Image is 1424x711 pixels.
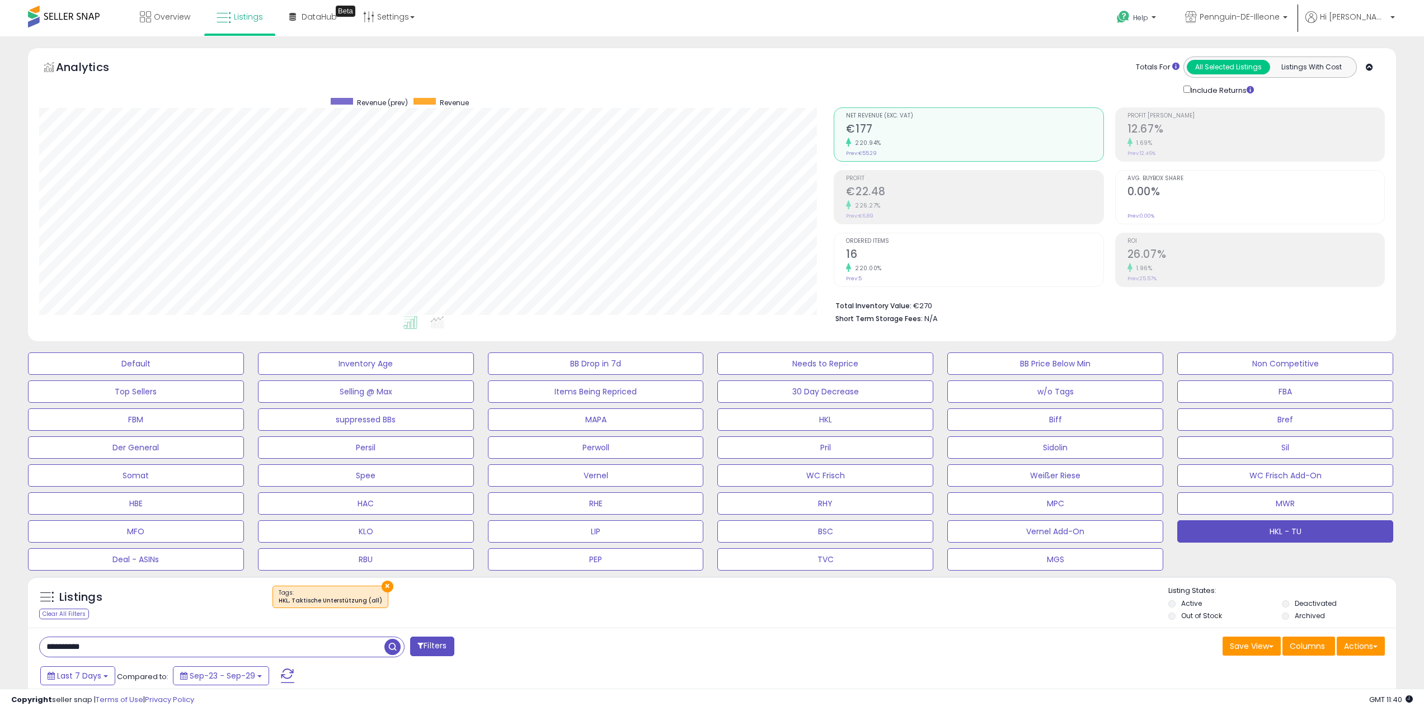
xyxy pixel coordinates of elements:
h2: 12.67% [1127,123,1384,138]
label: Out of Stock [1181,611,1222,620]
button: Deal - ASINs [28,548,244,571]
span: Overview [154,11,190,22]
span: 2025-10-7 11:40 GMT [1369,694,1413,705]
span: Hi [PERSON_NAME] [1320,11,1387,22]
h2: 16 [846,248,1103,263]
span: Avg. Buybox Share [1127,176,1384,182]
small: Prev: 12.46% [1127,150,1155,157]
button: RHY [717,492,933,515]
span: Tags : [279,588,382,605]
span: Columns [1290,641,1325,652]
button: PEP [488,548,704,571]
button: Der General [28,436,244,459]
button: Vernel Add-On [947,520,1163,543]
button: BB Price Below Min [947,352,1163,375]
span: DataHub [302,11,337,22]
span: Revenue (prev) [357,98,408,107]
button: Spee [258,464,474,487]
small: 220.00% [851,264,882,272]
div: Clear All Filters [39,609,89,619]
a: Privacy Policy [145,694,194,705]
span: N/A [924,313,938,324]
button: × [382,581,393,592]
button: KLO [258,520,474,543]
span: Help [1133,13,1148,22]
h2: €22.48 [846,185,1103,200]
button: HAC [258,492,474,515]
small: 220.94% [851,139,881,147]
label: Active [1181,599,1202,608]
button: Last 7 Days [40,666,115,685]
button: Weißer Riese [947,464,1163,487]
button: BB Drop in 7d [488,352,704,375]
button: RHE [488,492,704,515]
strong: Copyright [11,694,52,705]
button: Biff [947,408,1163,431]
button: Persil [258,436,474,459]
button: MWR [1177,492,1393,515]
b: Total Inventory Value: [835,301,911,310]
a: Help [1108,2,1167,36]
a: Terms of Use [96,694,143,705]
label: Archived [1295,611,1325,620]
button: HBE [28,492,244,515]
small: Prev: €55.29 [846,150,877,157]
small: 1.96% [1132,264,1153,272]
button: TVC [717,548,933,571]
button: MGS [947,548,1163,571]
span: Net Revenue (Exc. VAT) [846,113,1103,119]
button: Sep-23 - Sep-29 [173,666,269,685]
span: Profit [846,176,1103,182]
h2: €177 [846,123,1103,138]
button: All Selected Listings [1187,60,1270,74]
span: Ordered Items [846,238,1103,244]
div: Totals For [1136,62,1179,73]
button: FBM [28,408,244,431]
span: Listings [234,11,263,22]
label: Deactivated [1295,599,1337,608]
h5: Analytics [56,59,131,78]
button: Listings With Cost [1270,60,1353,74]
button: RBU [258,548,474,571]
button: Sil [1177,436,1393,459]
button: Filters [410,637,454,656]
div: seller snap | | [11,695,194,705]
button: Default [28,352,244,375]
div: Include Returns [1175,83,1267,96]
button: WC Frisch Add-On [1177,464,1393,487]
h2: 26.07% [1127,248,1384,263]
small: Prev: 25.57% [1127,275,1157,282]
span: ROI [1127,238,1384,244]
span: Revenue [440,98,469,107]
small: Prev: 5 [846,275,862,282]
button: Pril [717,436,933,459]
button: MPC [947,492,1163,515]
button: Columns [1282,637,1335,656]
i: Get Help [1116,10,1130,24]
div: Tooltip anchor [336,6,355,17]
button: MFO [28,520,244,543]
button: Non Competitive [1177,352,1393,375]
span: Last 7 Days [57,670,101,681]
small: 1.69% [1132,139,1153,147]
button: suppressed BBs [258,408,474,431]
button: MAPA [488,408,704,431]
button: w/o Tags [947,380,1163,403]
small: 226.27% [851,201,881,210]
h5: Listings [59,590,102,605]
button: Actions [1337,637,1385,656]
small: Prev: 0.00% [1127,213,1154,219]
button: Save View [1223,637,1281,656]
span: Sep-23 - Sep-29 [190,670,255,681]
span: Pennguin-DE-Illeone [1200,11,1280,22]
a: Hi [PERSON_NAME] [1305,11,1395,36]
button: Needs to Reprice [717,352,933,375]
button: Items Being Repriced [488,380,704,403]
button: WC Frisch [717,464,933,487]
button: Sidolin [947,436,1163,459]
button: Vernel [488,464,704,487]
button: Top Sellers [28,380,244,403]
button: HKL [717,408,933,431]
li: €270 [835,298,1376,312]
span: Compared to: [117,671,168,682]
